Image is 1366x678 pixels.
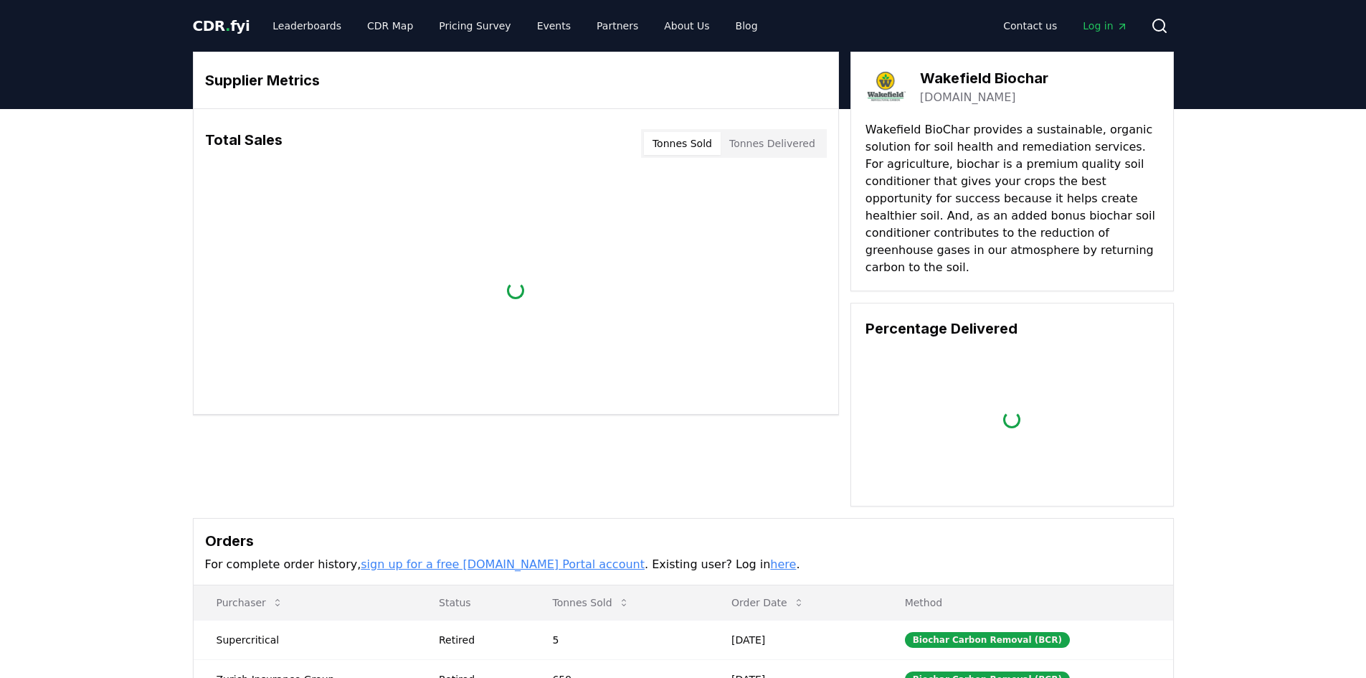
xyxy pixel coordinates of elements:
h3: Supplier Metrics [205,70,827,91]
td: Supercritical [194,620,417,659]
nav: Main [992,13,1139,39]
a: CDR.fyi [193,16,250,36]
a: Events [526,13,582,39]
h3: Total Sales [205,129,283,158]
button: Order Date [720,588,816,617]
td: 5 [529,620,708,659]
button: Purchaser [205,588,295,617]
td: [DATE] [708,620,882,659]
h3: Percentage Delivered [865,318,1159,339]
span: . [225,17,230,34]
h3: Wakefield Biochar [920,67,1048,89]
a: Leaderboards [261,13,353,39]
div: loading [1000,408,1024,432]
a: About Us [653,13,721,39]
a: sign up for a free [DOMAIN_NAME] Portal account [361,557,645,571]
button: Tonnes Delivered [721,132,824,155]
span: CDR fyi [193,17,250,34]
a: Partners [585,13,650,39]
span: Log in [1083,19,1127,33]
p: Wakefield BioChar provides a sustainable, organic solution for soil health and remediation servic... [865,121,1159,276]
div: Retired [439,633,518,647]
button: Tonnes Sold [541,588,640,617]
button: Tonnes Sold [644,132,721,155]
a: [DOMAIN_NAME] [920,89,1016,106]
div: Biochar Carbon Removal (BCR) [905,632,1070,648]
a: Log in [1071,13,1139,39]
p: Status [427,595,518,610]
img: Wakefield Biochar-logo [865,67,906,107]
a: here [770,557,796,571]
a: Contact us [992,13,1068,39]
h3: Orders [205,530,1162,552]
nav: Main [261,13,769,39]
a: CDR Map [356,13,424,39]
div: loading [503,278,528,303]
a: Blog [724,13,769,39]
a: Pricing Survey [427,13,522,39]
p: Method [893,595,1162,610]
p: For complete order history, . Existing user? Log in . [205,556,1162,573]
